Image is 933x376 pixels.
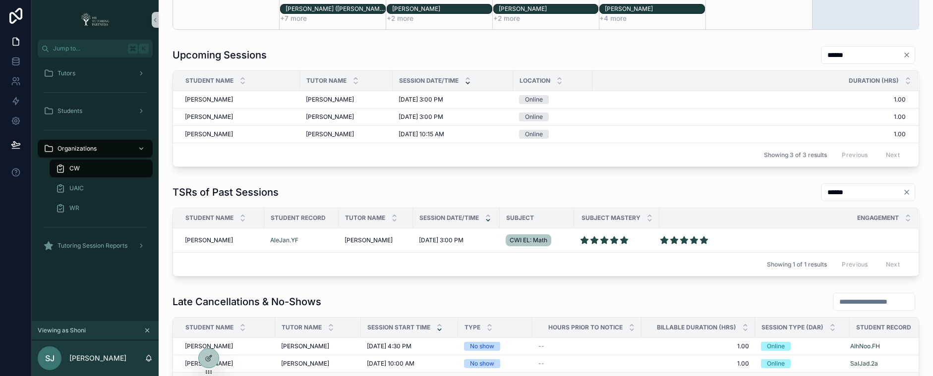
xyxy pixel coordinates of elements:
p: [PERSON_NAME] [69,353,126,363]
span: [DATE] 4:30 PM [367,342,411,350]
div: Online [767,342,785,351]
span: Engagement [857,214,899,222]
span: CWI EL: Math [510,236,547,244]
span: [PERSON_NAME] [281,360,329,368]
span: [PERSON_NAME] [185,236,233,244]
span: Students [58,107,82,115]
span: Showing 1 of 1 results [767,261,827,269]
a: No show [464,342,526,351]
a: AleJan.YF [270,236,298,244]
span: Student Name [185,77,233,85]
span: Tutor Name [306,77,347,85]
span: [PERSON_NAME] [185,360,233,368]
a: CWI EL: Math [506,232,568,248]
span: [PERSON_NAME] [185,342,233,350]
a: [PERSON_NAME] [185,360,269,368]
span: Tutor Name [282,323,322,331]
img: App logo [78,12,113,28]
a: AleJan.YF [270,236,333,244]
a: SalJad.2a [850,360,878,368]
div: No show [470,359,494,368]
span: [DATE] 3:00 PM [399,96,443,104]
span: -- [538,342,544,350]
a: AlhNoo.FH [850,342,919,350]
a: 1.00 [647,360,749,368]
a: -- [538,342,636,350]
span: Session Date/Time [419,214,479,222]
span: [DATE] 10:00 AM [367,360,414,368]
span: Student Record [271,214,326,222]
a: [PERSON_NAME] [281,360,355,368]
span: 1.00 [593,113,906,121]
span: [PERSON_NAME] [185,113,233,121]
span: Session Type (DAR) [761,323,823,331]
span: Student Name [185,323,233,331]
span: SJ [45,352,55,364]
span: Duration (hrs) [849,77,899,85]
span: 1.00 [593,96,906,104]
div: Online [525,112,543,121]
span: Viewing as Shoni [38,326,86,334]
a: WR [50,199,153,217]
h1: Upcoming Sessions [173,48,267,62]
a: Online [761,342,844,351]
button: +2 more [387,14,413,22]
span: Session Start Time [367,323,430,331]
a: [PERSON_NAME] [185,342,269,350]
span: 1.00 [647,342,749,350]
span: Student Name [185,214,233,222]
div: Jondel Cadenas [605,4,704,13]
div: Online [525,130,543,139]
span: Tutors [58,69,75,77]
span: Organizations [58,145,97,153]
span: Session Date/Time [399,77,459,85]
span: Location [520,77,550,85]
a: [DATE] 10:00 AM [367,360,452,368]
a: Tutors [38,64,153,82]
span: [PERSON_NAME] [306,96,354,104]
div: John Chavez [392,4,492,13]
span: Subject Mastery [582,214,641,222]
span: 1.00 [593,130,906,138]
button: +7 more [280,14,307,22]
div: No show [470,342,494,351]
div: [PERSON_NAME] [499,5,598,13]
a: No show [464,359,526,368]
div: scrollable content [32,57,159,268]
span: [DATE] 10:15 AM [399,130,444,138]
a: Organizations [38,140,153,158]
span: UAIC [69,184,84,192]
span: Student Record [856,323,911,331]
a: [PERSON_NAME] [185,236,258,244]
span: CW [69,164,80,172]
button: +2 more [493,14,520,22]
a: [DATE] 4:30 PM [367,342,452,350]
span: Jump to... [53,45,124,53]
a: Online [761,359,844,368]
h1: Late Cancellations & No-Shows [173,295,321,309]
div: Lillian (Lilly) Rodriguez [286,4,385,13]
span: [PERSON_NAME] [185,130,233,138]
a: -- [538,360,636,368]
div: [PERSON_NAME] [392,5,492,13]
h1: TSRs of Past Sessions [173,185,279,199]
button: Clear [903,51,915,59]
a: AlhNoo.FH [850,342,880,350]
a: [PERSON_NAME] [281,342,355,350]
button: +4 more [599,14,627,22]
a: Students [38,102,153,120]
div: Online [525,95,543,104]
span: Hours prior to notice [548,323,623,331]
a: Tutoring Session Reports [38,237,153,255]
a: [DATE] 3:00 PM [419,236,494,244]
a: [PERSON_NAME] [345,236,407,244]
div: Alina Rosales [499,4,598,13]
span: [PERSON_NAME] [281,342,329,350]
span: Type [465,323,480,331]
span: -- [538,360,544,368]
span: K [140,45,148,53]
